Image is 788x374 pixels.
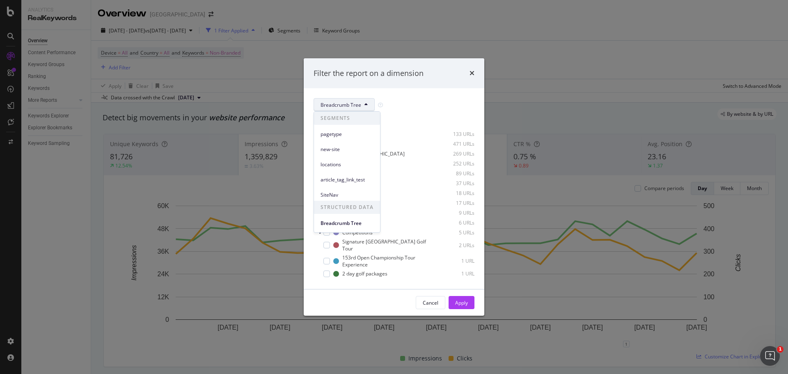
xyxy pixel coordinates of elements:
div: 252 URLs [434,160,474,167]
div: 471 URLs [434,140,474,147]
div: 2 day golf packages [342,270,387,277]
span: SEGMENTS [314,112,380,125]
div: Filter the report on a dimension [314,68,424,79]
div: 37 URLs [434,180,474,187]
span: Breadcrumb Tree [321,101,361,108]
div: 6 URLs [434,219,474,226]
div: 133 URLs [434,131,474,138]
div: Apply [455,299,468,306]
button: Apply [449,296,474,309]
button: Breadcrumb Tree [314,98,375,111]
div: Cancel [423,299,438,306]
div: 1 URL [440,257,475,264]
span: Breadcrumb Tree [321,220,373,227]
div: 17 URLs [434,200,474,207]
span: SiteNav [321,191,373,199]
span: new-site [321,146,373,153]
span: pagetype [321,131,373,138]
span: 1 [777,346,783,353]
span: locations [321,161,373,168]
div: Select all data available [314,118,474,125]
div: Signature [GEOGRAPHIC_DATA] Golf Tour [342,238,427,252]
div: 5 URLs [434,229,474,236]
div: 153rd Open Championship Tour Experience [342,254,428,268]
div: 89 URLs [434,170,474,177]
div: 269 URLs [434,150,474,157]
div: 2 URLs [439,242,474,249]
iframe: Intercom live chat [760,346,780,366]
span: STRUCTURED DATA [314,201,380,214]
span: article_tag_link_test [321,176,373,184]
div: 1 URL [434,270,474,277]
div: 9 URLs [434,209,474,216]
button: Cancel [416,296,445,309]
div: modal [304,58,484,316]
div: times [470,68,474,79]
div: 18 URLs [434,190,474,197]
